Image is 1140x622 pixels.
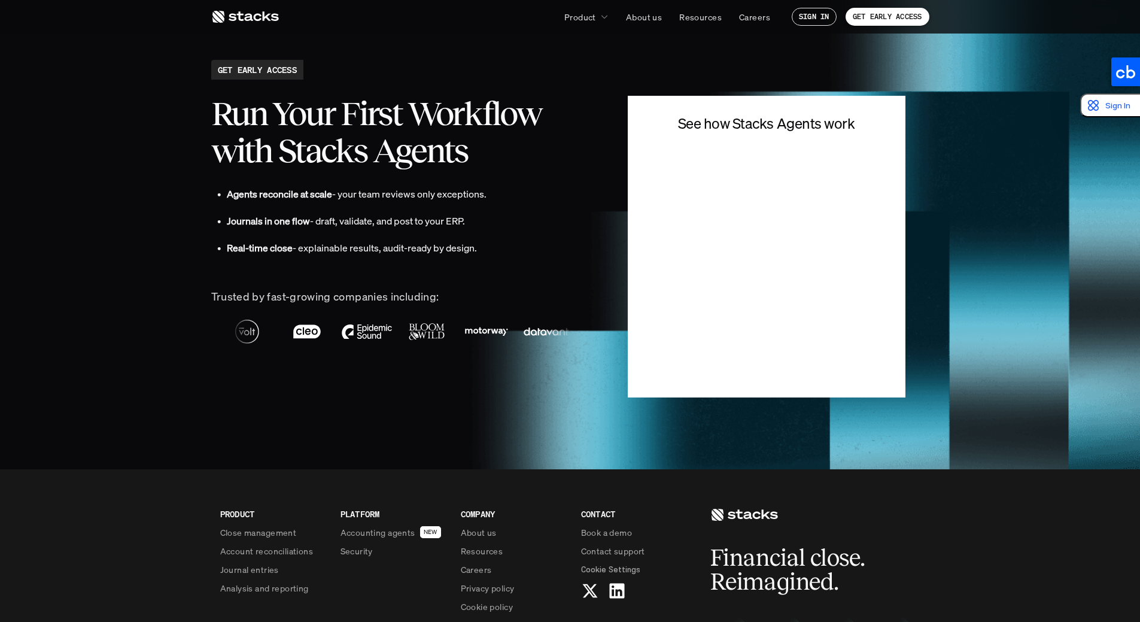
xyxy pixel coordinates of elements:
p: PRODUCT [220,508,326,520]
iframe: Form [646,140,887,279]
p: - explainable results, audit-ready by design. [227,239,592,257]
p: COMPANY [461,508,567,520]
a: Book a demo [581,526,687,539]
p: Security [341,545,373,557]
p: Accounting agents [341,526,415,539]
a: Contact support [581,545,687,557]
a: Analysis and reporting [220,582,326,594]
a: SIGN IN [792,8,837,26]
a: Privacy policy [461,582,567,594]
button: Cookie Trigger [581,563,640,576]
h2: Run Your First Workflow with Stacks Agents [211,95,592,169]
a: Resources [461,545,567,557]
p: • [217,186,221,203]
p: - your team reviews only exceptions. [227,186,592,203]
h2: GET EARLY ACCESS [218,63,297,76]
p: Careers [739,11,770,23]
p: About us [626,11,662,23]
h2: Financial close. Reimagined. [710,546,890,594]
p: Careers [461,563,492,576]
a: Careers [732,6,777,28]
p: • [217,239,221,257]
p: Trusted by fast-growing companies including: [211,288,592,305]
p: Account reconciliations [220,545,314,557]
p: Journal entries [220,563,279,576]
p: Analysis and reporting [220,582,309,594]
p: SIGN IN [799,13,829,21]
a: Close management [220,526,326,539]
p: CONTACT [581,508,687,520]
span: Cookie Settings [581,563,640,576]
p: PLATFORM [341,508,446,520]
p: Contact support [581,545,645,557]
p: Cookie policy [461,600,513,613]
p: Close management [220,526,297,539]
a: Resources [672,6,729,28]
a: Careers [461,563,567,576]
h4: See how Stacks Agents work [670,114,864,134]
p: Book a demo [581,526,633,539]
p: About us [461,526,497,539]
p: Privacy policy [461,582,515,594]
a: Journal entries [220,563,326,576]
h2: NEW [424,529,437,536]
strong: Agents reconcile at scale [227,187,332,201]
p: - draft, validate, and post to your ERP. [227,213,592,230]
a: About us [619,6,669,28]
p: Resources [679,11,722,23]
p: • [217,213,221,230]
strong: Real-time close [227,241,293,254]
a: Accounting agentsNEW [341,526,446,539]
a: GET EARLY ACCESS [846,8,929,26]
p: Resources [461,545,503,557]
p: GET EARLY ACCESS [853,13,922,21]
a: Account reconciliations [220,545,326,557]
p: Product [564,11,596,23]
a: About us [461,526,567,539]
strong: Journals in one flow [227,214,310,227]
a: Security [341,545,446,557]
a: Cookie policy [461,600,567,613]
